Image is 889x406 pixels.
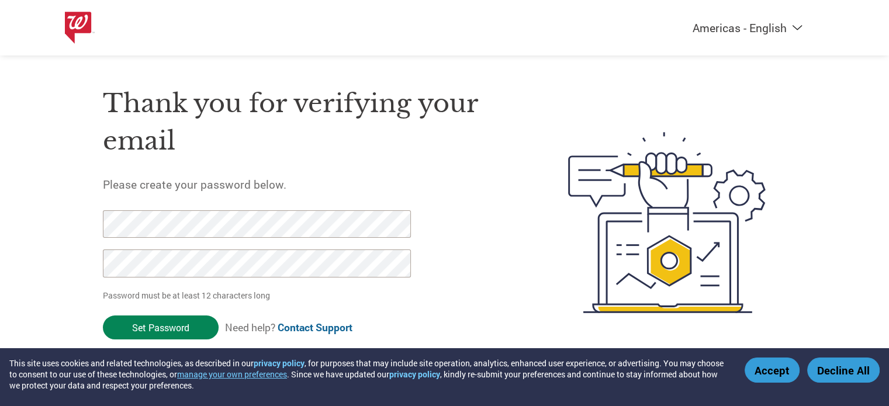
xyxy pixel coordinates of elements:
span: Need help? [225,321,352,334]
h5: Please create your password below. [103,177,513,192]
img: Walgreens [65,12,95,44]
input: Set Password [103,315,219,339]
a: privacy policy [389,369,440,380]
p: Password must be at least 12 characters long [103,289,415,301]
div: This site uses cookies and related technologies, as described in our , for purposes that may incl... [9,358,728,391]
button: Accept [745,358,800,383]
img: create-password [547,68,787,377]
a: Contact Support [278,321,352,334]
h1: Thank you for verifying your email [103,85,513,160]
a: privacy policy [254,358,305,369]
button: manage your own preferences [177,369,287,380]
button: Decline All [807,358,880,383]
